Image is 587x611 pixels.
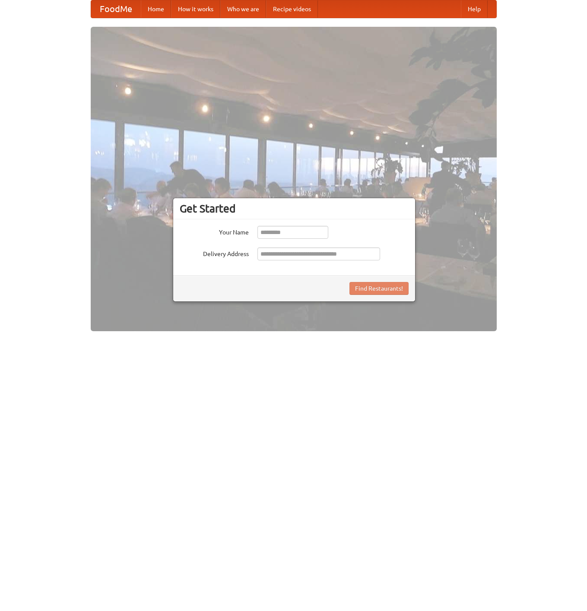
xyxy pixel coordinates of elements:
[141,0,171,18] a: Home
[180,226,249,237] label: Your Name
[220,0,266,18] a: Who we are
[180,202,409,215] h3: Get Started
[180,247,249,258] label: Delivery Address
[266,0,318,18] a: Recipe videos
[171,0,220,18] a: How it works
[349,282,409,295] button: Find Restaurants!
[91,0,141,18] a: FoodMe
[461,0,488,18] a: Help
